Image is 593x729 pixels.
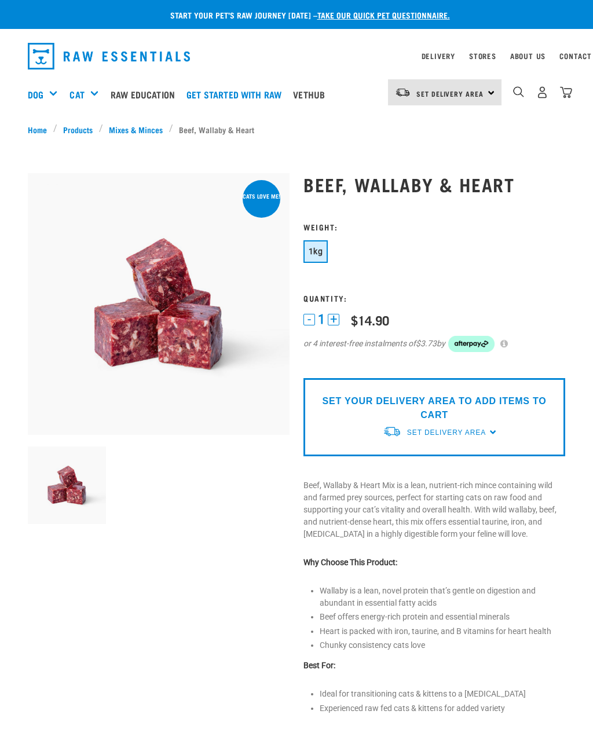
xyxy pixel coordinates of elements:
h3: Weight: [303,222,565,231]
span: 1 [318,313,325,325]
button: + [328,314,339,325]
a: Contact [559,54,592,58]
a: About Us [510,54,546,58]
a: Delivery [422,54,455,58]
span: Set Delivery Area [407,428,486,437]
img: home-icon@2x.png [560,86,572,98]
strong: Why Choose This Product: [303,558,397,567]
a: Mixes & Minces [103,123,169,135]
nav: dropdown navigation [19,38,574,74]
span: $3.73 [416,338,437,350]
img: home-icon-1@2x.png [513,86,524,97]
p: Chunky consistency cats love [320,639,565,651]
a: Vethub [290,71,334,118]
a: Home [28,123,53,135]
h3: Quantity: [303,294,565,302]
h1: Beef, Wallaby & Heart [303,174,565,195]
img: van-moving.png [383,426,401,438]
a: Raw Education [108,71,184,118]
p: Ideal for transitioning cats & kittens to a [MEDICAL_DATA] [320,688,565,700]
a: take our quick pet questionnaire. [317,13,450,17]
img: Raw Essentials 2024 July2572 Beef Wallaby Heart [28,173,290,435]
span: Set Delivery Area [416,91,484,96]
img: user.png [536,86,548,98]
img: Raw Essentials Logo [28,43,190,69]
button: 1kg [303,240,328,263]
button: - [303,314,315,325]
p: SET YOUR DELIVERY AREA TO ADD ITEMS TO CART [312,394,557,422]
a: Get started with Raw [184,71,290,118]
p: Beef offers energy-rich protein and essential minerals [320,611,565,623]
p: Beef, Wallaby & Heart Mix is a lean, nutrient-rich mince containing wild and farmed prey sources,... [303,479,565,540]
p: Experienced raw fed cats & kittens for added variety [320,702,565,715]
img: Afterpay [448,336,495,352]
nav: breadcrumbs [28,123,565,135]
img: Raw Essentials 2024 July2572 Beef Wallaby Heart [28,446,106,525]
div: or 4 interest-free instalments of by [303,336,565,352]
p: Wallaby is a lean, novel protein that’s gentle on digestion and abundant in essential fatty acids [320,585,565,609]
a: Cat [69,87,84,101]
a: Stores [469,54,496,58]
strong: Best For: [303,661,335,670]
a: Dog [28,87,43,101]
div: $14.90 [351,313,389,327]
span: 1kg [309,247,323,256]
img: van-moving.png [395,87,411,98]
p: Heart is packed with iron, taurine, and B vitamins for heart health [320,625,565,638]
a: Products [57,123,99,135]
